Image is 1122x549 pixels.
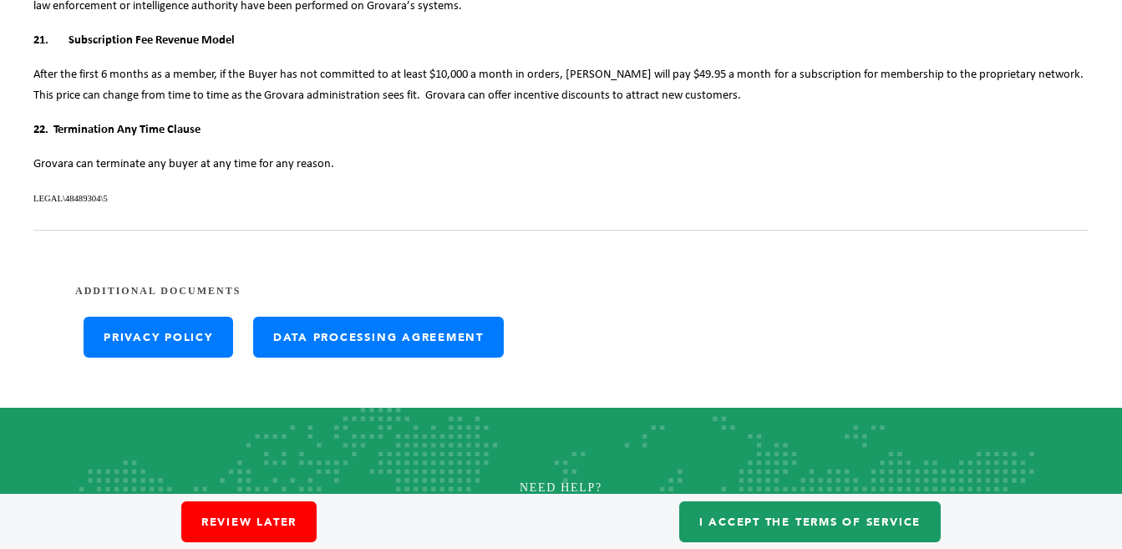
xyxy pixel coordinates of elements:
span: After the first 6 months as a member, if the Buyer has not committed to at least $10,000 a month ... [33,69,1089,102]
span: 22. Termination Any Time Clause [33,124,201,136]
span: LEGAL\48489304\5 [33,194,108,203]
a: Data Processing Agreement [253,317,504,358]
p: Need Help? [56,475,1066,501]
a: Review Later [181,501,317,542]
span: 21. Subscription Fee Revenue Model [33,34,235,47]
span: Grovara can terminate any buyer at any time for any reason. [33,158,334,170]
a: I accept the Terms of Service [679,501,941,542]
a: Privacy Policy [84,317,233,358]
h4: Additional Documents [75,272,1047,308]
